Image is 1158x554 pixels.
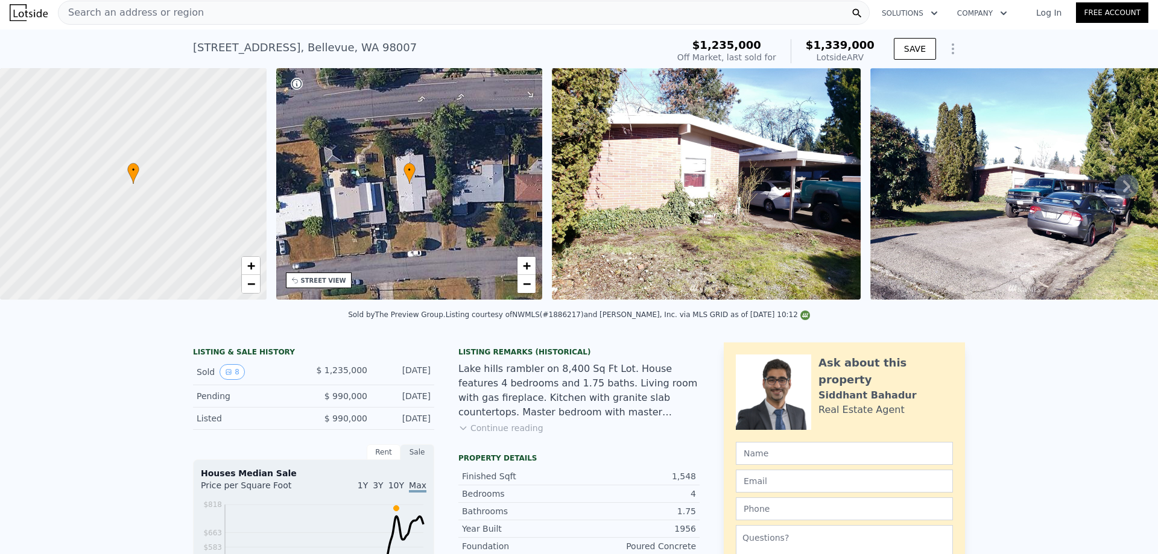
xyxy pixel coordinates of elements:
img: NWMLS Logo [800,310,810,320]
img: Lotside [10,4,48,21]
div: Poured Concrete [579,540,696,552]
div: 1.75 [579,505,696,517]
div: Rent [367,444,400,460]
div: Ask about this property [818,354,953,388]
a: Zoom out [517,275,536,293]
a: Free Account [1076,2,1148,23]
div: 4 [579,488,696,500]
span: + [247,258,255,273]
div: Houses Median Sale [201,467,426,479]
span: Search an address or region [59,5,204,20]
div: • [127,163,139,184]
span: 10Y [388,480,404,490]
span: − [247,276,255,291]
span: 1Y [358,480,368,490]
div: STREET VIEW [301,276,346,285]
div: Lake hills rambler on 8,400 Sq Ft Lot. House features 4 bedrooms and 1.75 baths. Living room with... [458,362,700,420]
div: Real Estate Agent [818,403,905,417]
div: [STREET_ADDRESS] , Bellevue , WA 98007 [193,39,417,56]
a: Zoom in [242,257,260,275]
a: Zoom out [242,275,260,293]
tspan: $818 [203,500,222,509]
span: $ 990,000 [324,391,367,401]
tspan: $663 [203,529,222,537]
button: Company [948,2,1017,24]
div: Pending [197,390,304,402]
span: 3Y [373,480,383,490]
div: Lotside ARV [806,51,875,63]
span: $ 1,235,000 [316,365,367,375]
span: $1,235,000 [692,39,761,51]
div: [DATE] [377,390,431,402]
span: • [403,165,416,175]
span: + [523,258,531,273]
div: Sale [400,444,434,460]
div: • [403,163,416,184]
div: Year Built [462,523,579,535]
div: Listed [197,412,304,424]
input: Email [736,470,953,493]
div: Off Market, last sold for [677,51,776,63]
button: Continue reading [458,422,543,434]
div: Sold [197,364,304,380]
div: [DATE] [377,412,431,424]
button: Show Options [941,37,965,61]
button: Solutions [872,2,948,24]
tspan: $583 [203,543,222,552]
div: Listing courtesy of NWMLS (#1886217) and [PERSON_NAME], Inc. via MLS GRID as of [DATE] 10:12 [446,310,810,319]
div: Siddhant Bahadur [818,388,917,403]
div: Listing Remarks (Historical) [458,347,700,357]
a: Log In [1022,7,1076,19]
div: Bedrooms [462,488,579,500]
button: View historical data [220,364,245,380]
button: SAVE [894,38,936,60]
span: − [523,276,531,291]
img: Sale: 115253440 Parcel: 98238483 [552,68,861,300]
div: 1,548 [579,470,696,482]
div: Price per Square Foot [201,479,314,499]
span: Max [409,480,426,493]
div: Sold by The Preview Group . [348,310,445,319]
span: $1,339,000 [806,39,875,51]
div: [DATE] [377,364,431,380]
div: Bathrooms [462,505,579,517]
div: Property details [458,453,700,463]
span: • [127,165,139,175]
input: Phone [736,497,953,520]
input: Name [736,442,953,465]
div: 1956 [579,523,696,535]
div: Finished Sqft [462,470,579,482]
a: Zoom in [517,257,536,275]
div: Foundation [462,540,579,552]
div: LISTING & SALE HISTORY [193,347,434,359]
span: $ 990,000 [324,414,367,423]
